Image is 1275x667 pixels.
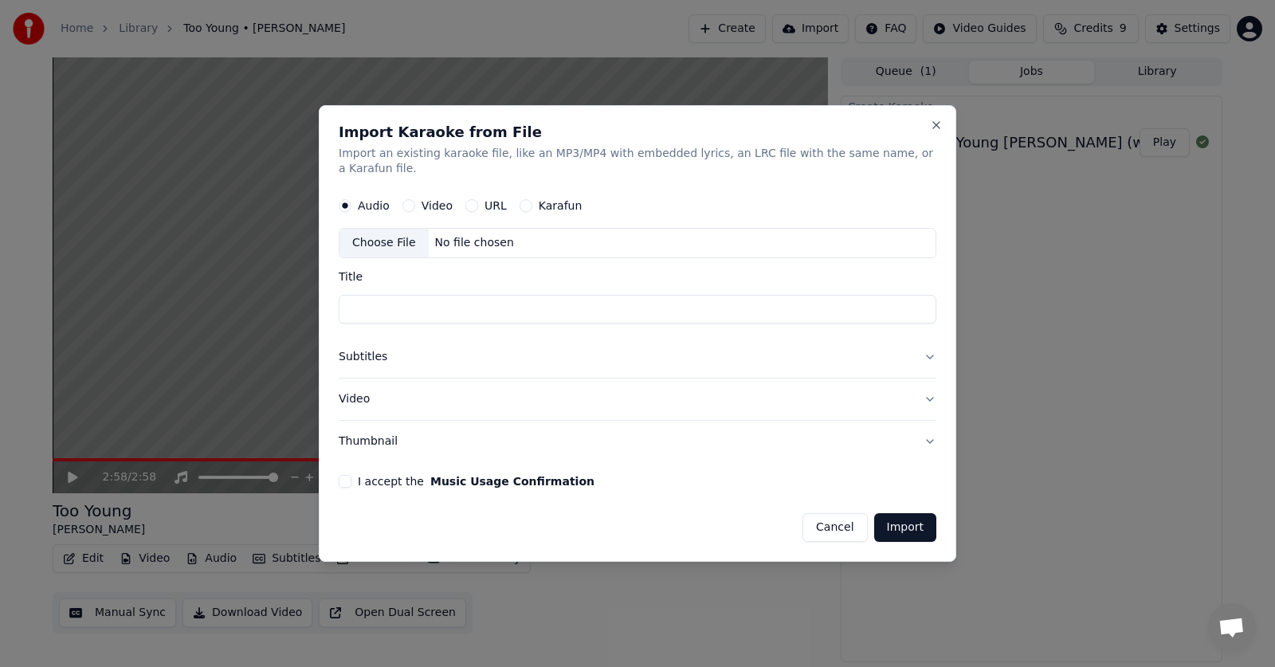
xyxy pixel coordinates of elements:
button: I accept the [430,476,594,487]
p: Import an existing karaoke file, like an MP3/MP4 with embedded lyrics, an LRC file with the same ... [339,146,936,178]
label: Video [422,201,453,212]
label: Karafun [539,201,583,212]
button: Cancel [802,513,867,542]
h2: Import Karaoke from File [339,125,936,139]
div: No file chosen [429,236,520,252]
label: Audio [358,201,390,212]
label: Title [339,272,936,283]
button: Import [874,513,936,542]
button: Thumbnail [339,421,936,462]
label: URL [484,201,507,212]
button: Video [339,379,936,420]
button: Subtitles [339,337,936,379]
label: I accept the [358,476,594,487]
div: Choose File [339,230,429,258]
